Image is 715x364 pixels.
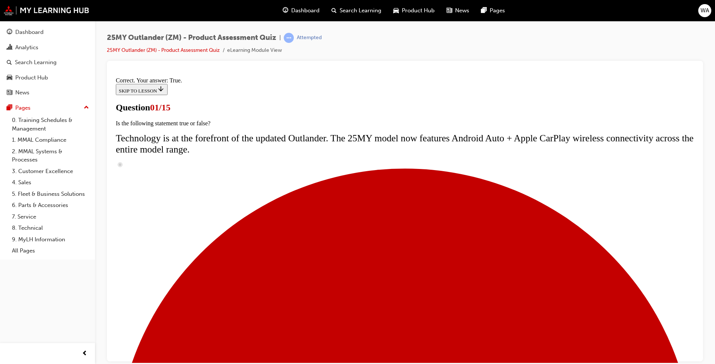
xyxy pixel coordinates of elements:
span: search-icon [7,59,12,66]
a: 0. Training Schedules & Management [9,114,92,134]
a: Search Learning [3,56,92,69]
a: Dashboard [3,25,92,39]
span: guage-icon [283,6,288,15]
button: SKIP TO LESSON [3,10,55,21]
a: guage-iconDashboard [277,3,325,18]
span: Pages [490,6,505,15]
a: Analytics [3,41,92,54]
div: Analytics [15,43,38,52]
div: Product Hub [15,73,48,82]
a: 5. Fleet & Business Solutions [9,188,92,200]
a: 2. MMAL Systems & Processes [9,146,92,166]
span: WA [700,6,709,15]
span: chart-icon [7,44,12,51]
span: Product Hub [402,6,435,15]
a: 8. Technical [9,222,92,234]
button: Pages [3,101,92,115]
div: Search Learning [15,58,57,67]
a: pages-iconPages [475,3,511,18]
div: Attempted [297,34,322,41]
span: car-icon [393,6,399,15]
a: search-iconSearch Learning [325,3,387,18]
div: News [15,88,29,97]
span: Dashboard [291,6,320,15]
a: All Pages [9,245,92,257]
a: News [3,86,92,100]
span: guage-icon [7,29,12,36]
span: | [279,34,281,42]
a: Product Hub [3,71,92,85]
span: Search Learning [340,6,381,15]
div: Correct. Your answer: True. [3,3,581,10]
a: 1. MMAL Compliance [9,134,92,146]
a: 7. Service [9,211,92,223]
button: DashboardAnalyticsSearch LearningProduct HubNews [3,24,92,101]
a: 9. MyLH Information [9,234,92,245]
span: news-icon [7,90,12,96]
span: up-icon [84,103,89,113]
a: 3. Customer Excellence [9,166,92,177]
span: SKIP TO LESSON [6,14,52,19]
span: search-icon [331,6,337,15]
a: 25MY Outlander (ZM) - Product Assessment Quiz [107,47,220,53]
img: mmal [4,6,89,15]
span: News [455,6,469,15]
button: WA [698,4,711,17]
span: pages-icon [481,6,487,15]
a: 4. Sales [9,177,92,188]
div: Pages [15,104,31,112]
span: car-icon [7,75,12,81]
a: news-iconNews [441,3,475,18]
span: pages-icon [7,105,12,112]
span: news-icon [447,6,452,15]
a: car-iconProduct Hub [387,3,441,18]
a: 6. Parts & Accessories [9,200,92,211]
span: 25MY Outlander (ZM) - Product Assessment Quiz [107,34,276,42]
span: learningRecordVerb_ATTEMPT-icon [284,33,294,43]
span: prev-icon [82,349,88,358]
div: Dashboard [15,28,44,37]
li: eLearning Module View [227,46,282,55]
